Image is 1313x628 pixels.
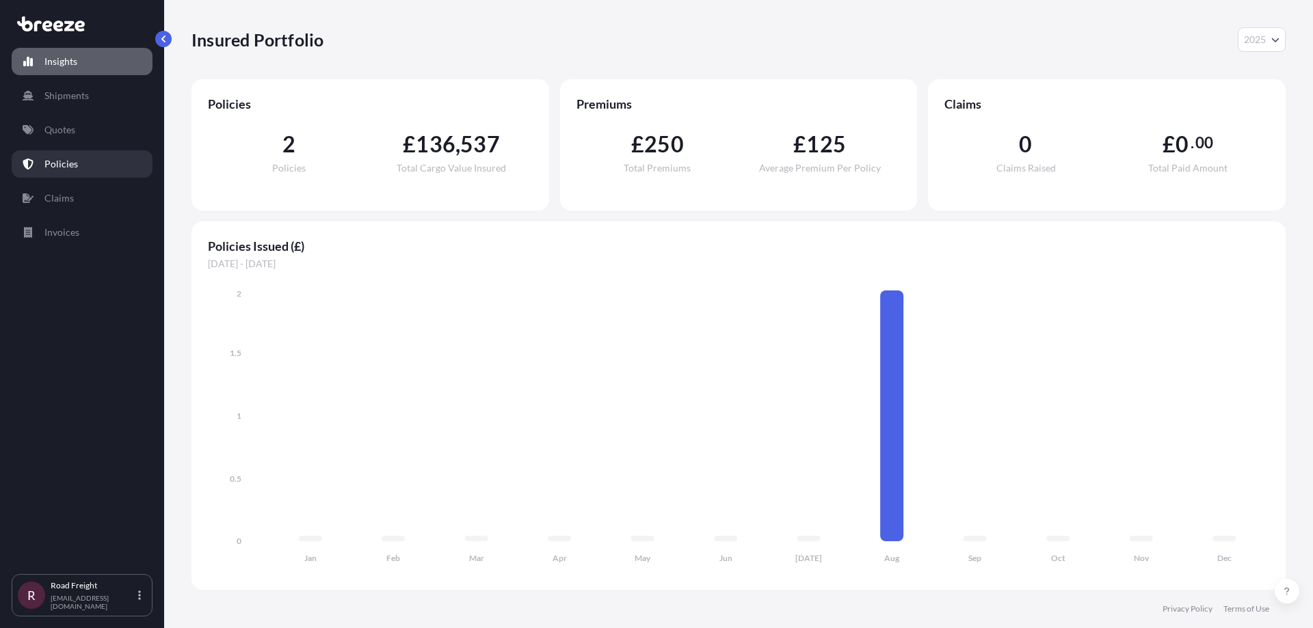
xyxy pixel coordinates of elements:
[208,96,533,112] span: Policies
[553,553,567,563] tspan: Apr
[631,133,644,155] span: £
[1163,603,1212,614] a: Privacy Policy
[1148,163,1228,173] span: Total Paid Amount
[51,594,135,610] p: [EMAIL_ADDRESS][DOMAIN_NAME]
[1238,27,1286,52] button: Year Selector
[282,133,295,155] span: 2
[795,553,822,563] tspan: [DATE]
[12,150,152,178] a: Policies
[44,55,77,68] p: Insights
[884,553,900,563] tspan: Aug
[191,29,323,51] p: Insured Portfolio
[793,133,806,155] span: £
[44,123,75,137] p: Quotes
[1019,133,1032,155] span: 0
[44,89,89,103] p: Shipments
[304,553,317,563] tspan: Jan
[1244,33,1266,46] span: 2025
[44,191,74,205] p: Claims
[272,163,306,173] span: Policies
[44,226,79,239] p: Invoices
[27,588,36,602] span: R
[968,553,981,563] tspan: Sep
[12,185,152,212] a: Claims
[759,163,881,173] span: Average Premium Per Policy
[12,82,152,109] a: Shipments
[51,580,135,591] p: Road Freight
[1051,553,1065,563] tspan: Oct
[208,238,1269,254] span: Policies Issued (£)
[455,133,460,155] span: ,
[12,48,152,75] a: Insights
[644,133,684,155] span: 250
[416,133,455,155] span: 136
[230,348,241,358] tspan: 1.5
[1134,553,1150,563] tspan: Nov
[237,536,241,546] tspan: 0
[230,474,241,484] tspan: 0.5
[944,96,1269,112] span: Claims
[624,163,691,173] span: Total Premiums
[1195,137,1213,148] span: 00
[386,553,400,563] tspan: Feb
[237,411,241,421] tspan: 1
[576,96,901,112] span: Premiums
[635,553,651,563] tspan: May
[397,163,506,173] span: Total Cargo Value Insured
[460,133,500,155] span: 537
[996,163,1056,173] span: Claims Raised
[1176,133,1189,155] span: 0
[806,133,846,155] span: 125
[1217,553,1232,563] tspan: Dec
[44,157,78,171] p: Policies
[1223,603,1269,614] a: Terms of Use
[1191,137,1194,148] span: .
[12,219,152,246] a: Invoices
[12,116,152,144] a: Quotes
[403,133,416,155] span: £
[469,553,484,563] tspan: Mar
[208,257,1269,271] span: [DATE] - [DATE]
[237,288,241,299] tspan: 2
[1163,133,1176,155] span: £
[719,553,732,563] tspan: Jun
